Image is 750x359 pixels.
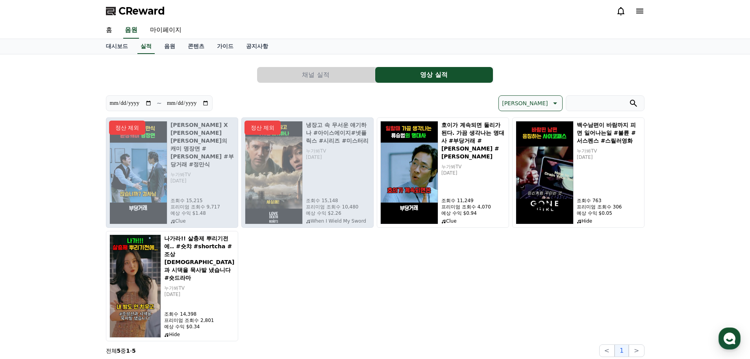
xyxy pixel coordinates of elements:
p: [DATE] [441,170,506,176]
div: 몇 분 내 답변 받으실 수 있어요 [43,13,109,19]
a: 가이드 [211,39,240,54]
button: 운영시간 보기 [56,57,100,66]
div: Creward [43,4,72,13]
p: 조회수 14,398 [164,311,234,317]
button: [PERSON_NAME] [498,95,562,111]
a: 공지사항 [240,39,274,54]
button: 1 [615,344,629,357]
p: 누가봐TV [577,148,641,154]
a: 음원 [123,22,139,39]
p: 누가봐TV [164,285,234,291]
h5: 백수남편이 바람까지 피면 일어나는일 #불륜 #서스펜스 #스릴러영화 [577,121,641,145]
div: 앞으로 크리워드는 저작권 콘텐츠의 경우 YPP 증빙 자료나 콘텐츠 사용 허가 증빙 자료를 요청할 예정입니다. [23,188,133,212]
button: < [599,344,615,357]
div: [PERSON_NAME]는 15일 정책강화 이후, [23,102,133,117]
div: ​ [23,133,133,141]
p: 예상 수익 $0.94 [441,210,506,216]
div: 저작권 콘텐츠는 아래의 자료를 제출 해주셔야지만 수익정산이 가능합니다. [23,117,133,133]
button: 채널 실적 [257,67,375,83]
button: 백수남편이 바람까지 피면 일어나는일 #불륜 #서스펜스 #스릴러영화 백수남편이 바람까지 피면 일어나는일 #불륜 #서스펜스 #스릴러영화 누가봐TV [DATE] 조회수 763 프리... [512,117,644,228]
button: 호이가 계속되면 둘리가 된다. 가끔 생각나는 명대사 #부당거래 #류승범 #황정민 호이가 계속되면 둘리가 된다. 가끔 생각나는 명대사 #부당거래 #[PERSON_NAME] #[... [377,117,509,228]
p: 조회수 11,249 [441,197,506,204]
a: 마이페이지 [144,22,188,39]
p: 정산 제외 [244,121,281,135]
p: 프리미엄 조회수 306 [577,204,641,210]
p: [DATE] [164,291,234,298]
a: 음원 [158,39,181,54]
strong: 5 [132,348,136,354]
p: [DATE] [577,154,641,160]
a: 실적 [137,39,155,54]
div: 다음 자료 중 한 가지를 제출해 주세요: [23,141,133,149]
p: Hide [577,218,641,224]
h5: 나가라!! 살충제 뿌리기전에.. #숏챠 #shortcha #조상[DEMOGRAPHIC_DATA]과 시댁을 묵사발 냈습니다 #숏드라마 [164,234,234,282]
p: 정산 제외 [109,121,145,135]
p: ~ [157,99,162,108]
div: 번거로우시더라도 안정적인 서비스 운영을 위해 협조 부탁드립니다. [23,212,133,228]
p: 예상 수익 $0.34 [164,324,234,330]
img: 나가라!! 살충제 뿌리기전에.. #숏챠 #shortcha #조상신과 시댁을 묵사발 냈습니다 #숏드라마 [109,234,161,338]
p: 예상 수익 $0.05 [577,210,641,216]
div: ​ [23,180,133,188]
a: 홈 [100,22,119,39]
p: 프리미엄 조회수 4,070 [441,204,506,210]
div: 안녕하세요,크리워드입니다. [23,90,133,98]
a: 콘텐츠 [181,39,211,54]
p: 조회수 763 [577,197,641,204]
span: 운영시간 보기 [59,58,91,65]
div: 콘텐츠 사용 허가 증빙 자료 [33,149,133,157]
p: 누가봐TV [441,164,506,170]
strong: 5 [117,348,121,354]
a: CReward [106,5,165,17]
a: 대시보드 [100,39,134,54]
p: 전체 중 - [106,347,136,355]
button: 영상 실적 [375,67,493,83]
span: CReward [119,5,165,17]
p: 프리미엄 조회수 2,801 [164,317,234,324]
img: 백수남편이 바람까지 피면 일어나는일 #불륜 #서스펜스 #스릴러영화 [516,121,574,224]
h5: 호이가 계속되면 둘리가 된다. 가끔 생각나는 명대사 #부당거래 #[PERSON_NAME] #[PERSON_NAME] [441,121,506,160]
img: 호이가 계속되면 둘리가 된다. 가끔 생각나는 명대사 #부당거래 #류승범 #황정민 [380,121,438,224]
p: Clue [441,218,506,224]
button: 나가라!! 살충제 뿌리기전에.. #숏챠 #shortcha #조상신과 시댁을 묵사발 냈습니다 #숏드라마 나가라!! 살충제 뿌리기전에.. #숏챠 #shortcha #조상[DEMO... [106,231,238,341]
button: > [629,344,644,357]
div: YPP 채널에서 수익화 진행 중임을 확인할 수 있는 화면 녹화 영상 (날짜와 수익 데이터 포함) [33,157,133,180]
p: [PERSON_NAME] [502,98,548,109]
strong: 1 [126,348,130,354]
div: CReward에 문의하기 [41,45,115,54]
p: Hide [164,331,234,338]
